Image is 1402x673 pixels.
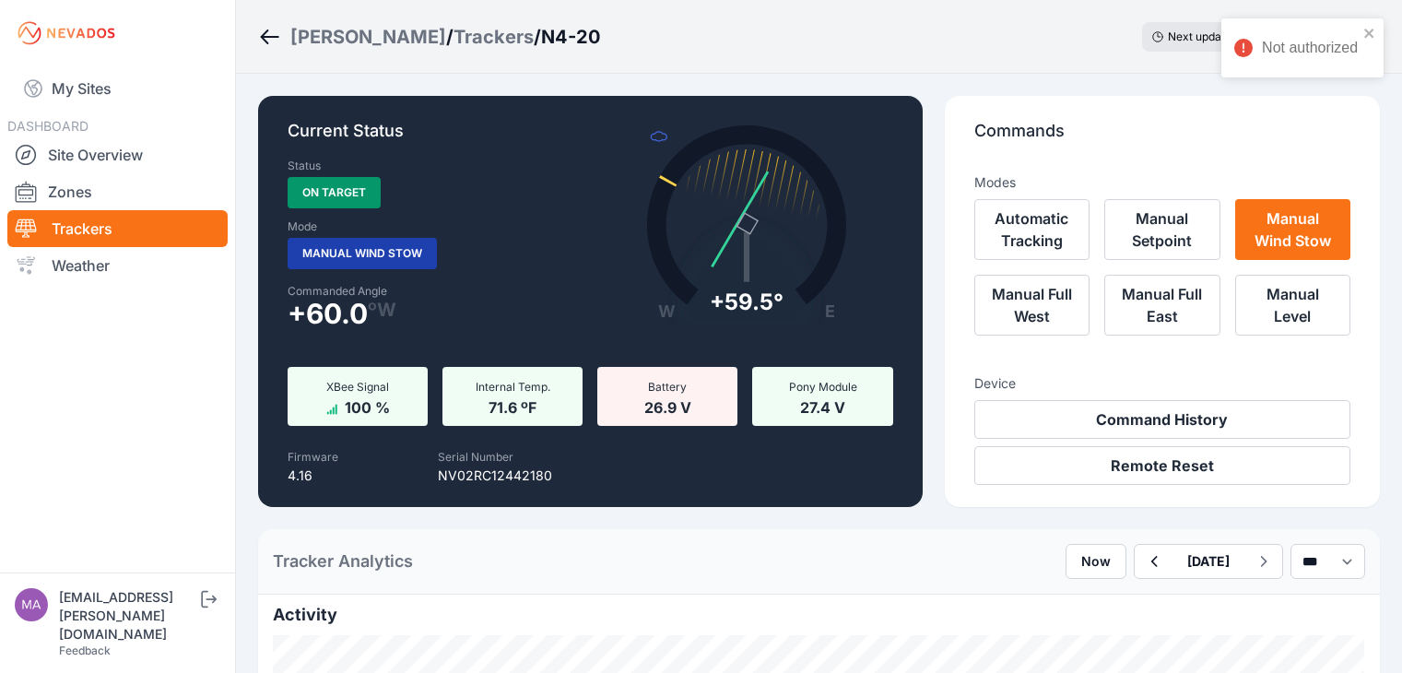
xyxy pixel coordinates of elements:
[1168,30,1243,43] span: Next update in
[476,380,550,394] span: Internal Temp.
[273,602,1365,628] h2: Activity
[1262,37,1358,59] div: Not authorized
[648,380,687,394] span: Battery
[489,395,536,417] span: 71.6 ºF
[446,24,454,50] span: /
[288,118,893,159] p: Current Status
[438,450,513,464] label: Serial Number
[258,13,600,61] nav: Breadcrumb
[15,18,118,48] img: Nevados
[7,136,228,173] a: Site Overview
[288,219,317,234] label: Mode
[7,247,228,284] a: Weather
[974,199,1090,260] button: Automatic Tracking
[454,24,534,50] a: Trackers
[974,275,1090,336] button: Manual Full West
[974,400,1350,439] button: Command History
[7,173,228,210] a: Zones
[974,173,1016,192] h3: Modes
[326,380,389,394] span: XBee Signal
[288,450,338,464] label: Firmware
[974,374,1350,393] h3: Device
[789,380,857,394] span: Pony Module
[288,302,368,325] span: + 60.0
[541,24,600,50] h3: N4-20
[974,446,1350,485] button: Remote Reset
[288,159,321,173] label: Status
[1104,275,1219,336] button: Manual Full East
[800,395,845,417] span: 27.4 V
[290,24,446,50] a: [PERSON_NAME]
[288,466,338,485] p: 4.16
[710,288,783,317] div: + 59.5°
[1066,544,1126,579] button: Now
[7,118,88,134] span: DASHBOARD
[288,177,381,208] span: On Target
[59,643,111,657] a: Feedback
[345,395,390,417] span: 100 %
[1104,199,1219,260] button: Manual Setpoint
[438,466,552,485] p: NV02RC12442180
[1172,545,1244,578] button: [DATE]
[1235,199,1350,260] button: Manual Wind Stow
[1363,26,1376,41] button: close
[288,238,437,269] span: Manual Wind Stow
[644,395,691,417] span: 26.9 V
[288,284,579,299] label: Commanded Angle
[534,24,541,50] span: /
[1235,275,1350,336] button: Manual Level
[974,118,1350,159] p: Commands
[273,549,413,574] h2: Tracker Analytics
[368,302,396,317] span: º W
[7,66,228,111] a: My Sites
[7,210,228,247] a: Trackers
[59,588,197,643] div: [EMAIL_ADDRESS][PERSON_NAME][DOMAIN_NAME]
[15,588,48,621] img: matt.hauck@greensparksolar.com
